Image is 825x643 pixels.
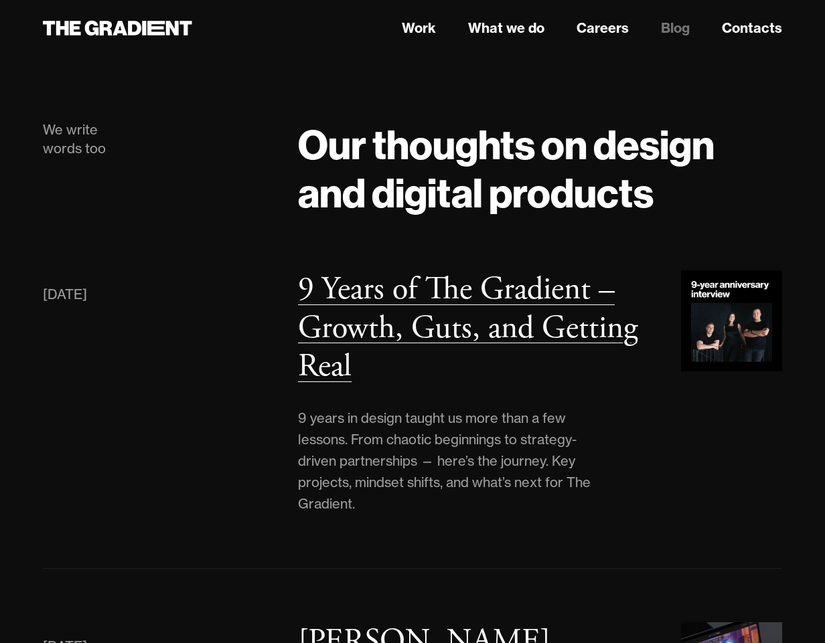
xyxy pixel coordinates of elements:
div: 9 years in design taught us more than a few lessons. From chaotic beginnings to strategy-driven p... [298,407,601,515]
a: What we do [468,18,544,38]
a: Work [402,18,436,38]
div: We write words too [43,120,271,158]
a: [DATE]9 Years of The Gradient – Growth, Guts, and Getting Real9 years in design taught us more th... [43,270,782,515]
h3: 9 Years of The Gradient – Growth, Guts, and Getting Real [298,269,637,387]
h1: Our thoughts on design and digital products [298,120,782,217]
div: [DATE] [43,284,87,305]
a: Careers [577,18,629,38]
a: Contacts [722,18,782,38]
a: Blog [661,18,690,38]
